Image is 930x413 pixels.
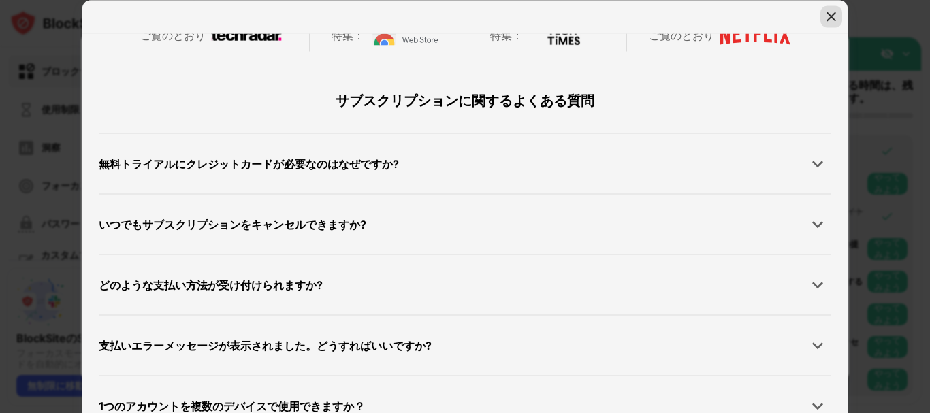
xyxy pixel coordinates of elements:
[490,28,523,42] font: 特集：
[99,217,366,231] font: いつでもサブスクリプションをキャンセルできますか?
[332,28,364,42] font: 特集：
[99,278,323,291] font: どのような支払い方法が受け付けられますか?
[649,28,714,42] font: ご覧のとおり
[211,25,282,46] img: テックレーダー
[140,28,206,42] font: ご覧のとおり
[336,93,594,109] font: サブスクリプションに関するよくある質問
[528,25,599,46] img: テックタイムズ
[370,25,440,46] img: Chrome ウェブストアのロゴ
[720,25,790,46] img: Netflix ロゴ
[99,338,432,352] font: 支払いエラーメッセージが表示されました。どうすればいいですか?
[99,399,365,412] font: 1つのアカウントを複数のデバイスで使用できますか？
[99,156,399,170] font: 無料トライアルにクレジットカードが必要なのはなぜですか?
